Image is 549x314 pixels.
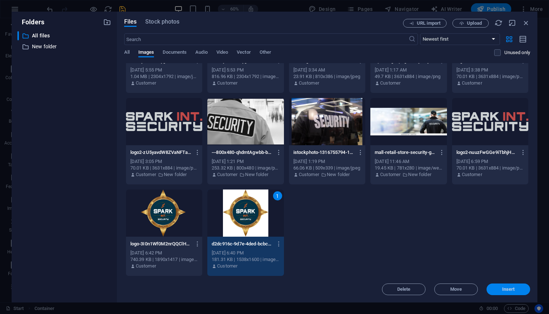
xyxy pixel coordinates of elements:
[212,250,279,256] div: [DATE] 6:40 PM
[17,42,111,51] div: New folder
[212,158,279,165] div: [DATE] 1:21 PM
[103,18,111,26] i: Create new folder
[124,33,408,45] input: Search
[195,48,207,58] span: Audio
[462,80,482,86] p: Customer
[382,284,426,295] button: Delete
[375,165,442,171] div: 19.45 KB | 781x280 | image/webp
[380,171,400,178] p: Customer
[293,67,361,73] div: [DATE] 3:34 AM
[299,80,319,86] p: Customer
[130,241,191,247] p: logo-3I0n1Wf0M2nrQQClHD0DEQ.png
[130,256,198,263] div: 740.39 KB | 1890x1417 | image/png
[212,73,279,80] div: 816.96 KB | 2304x1792 | image/jpeg
[467,21,482,25] span: Upload
[130,73,198,80] div: 1.04 MB | 2304x1792 | image/jpeg
[260,48,271,58] span: Other
[504,49,530,56] p: Displays only files that are not in use on the website. Files added during this session can still...
[130,149,191,156] p: logo2-zU5yavdW8ZVaNFTaBD-8HA.png
[212,241,273,247] p: d2dc916c-9d7e-4ded-bcbc-0ddfe4267493-y8_9pxXwDEIg9JpaReUY7Q.JPG
[375,149,436,156] p: mall-retail-store-security-guard-260nw-2146570123-YmO4SrFkvx26ztUHwbsNRA.webp
[163,48,187,58] span: Documents
[417,21,440,25] span: URL import
[217,263,237,269] p: Customer
[17,17,44,27] p: Folders
[522,19,530,27] i: Close
[138,48,154,58] span: Images
[217,171,237,178] p: Customer
[456,158,524,165] div: [DATE] 6:59 PM
[130,165,198,171] div: 70.01 KB | 3631x884 | image/png
[293,165,361,171] div: 66.06 KB | 509x339 | image/jpeg
[212,149,273,156] p: ---800x480-qhdmtAgwbb-bS3ouX3DTIw.png
[375,73,442,80] div: 49.7 KB | 3631x884 | image/png
[327,171,350,178] p: New folder
[508,19,516,27] i: Minimize
[403,19,447,28] button: URL import
[293,171,361,178] div: By: Customer | Folder: New folder
[456,149,517,156] p: logo2-nuuzFwGGe9iTbhjHJ_roIQ.png
[130,171,198,178] div: By: Customer | Folder: New folder
[136,80,156,86] p: Customer
[375,171,442,178] div: By: Customer | Folder: New folder
[130,250,198,256] div: [DATE] 6:42 PM
[32,42,98,51] p: New folder
[502,287,515,291] span: Insert
[434,284,478,295] button: Move
[456,67,524,73] div: [DATE] 3:38 PM
[375,158,442,165] div: [DATE] 11:46 AM
[299,171,319,178] p: Customer
[212,165,279,171] div: 253.32 KB | 800x480 | image/png
[456,73,524,80] div: 70.01 KB | 3631x884 | image/png
[32,32,98,40] p: All files
[397,287,411,291] span: Delete
[212,171,279,178] div: By: Customer | Folder: New folder
[408,171,431,178] p: New folder
[273,191,282,200] div: 1
[237,48,251,58] span: Vector
[212,67,279,73] div: [DATE] 5:53 PM
[293,73,361,80] div: 23.91 KB | 810x386 | image/jpeg
[217,80,237,86] p: Customer
[216,48,228,58] span: Video
[380,80,400,86] p: Customer
[124,48,130,58] span: All
[136,171,156,178] p: Customer
[462,171,482,178] p: Customer
[456,165,524,171] div: 70.01 KB | 3631x884 | image/png
[124,17,137,26] span: Files
[164,171,187,178] p: New folder
[293,158,361,165] div: [DATE] 1:19 PM
[145,17,179,26] span: Stock photos
[450,287,462,291] span: Move
[452,19,489,28] button: Upload
[495,19,503,27] i: Reload
[245,171,268,178] p: New folder
[212,256,279,263] div: 181.31 KB | 1538x1600 | image/jpeg
[487,284,530,295] button: Insert
[136,263,156,269] p: Customer
[130,67,198,73] div: [DATE] 5:55 PM
[293,149,354,156] p: istockphoto-1316755794-170667a-Twi2NkAVx3SiOb9mt9o3KQ.jpg
[130,158,198,165] div: [DATE] 3:05 PM
[17,31,19,40] div: ​
[375,67,442,73] div: [DATE] 1:17 AM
